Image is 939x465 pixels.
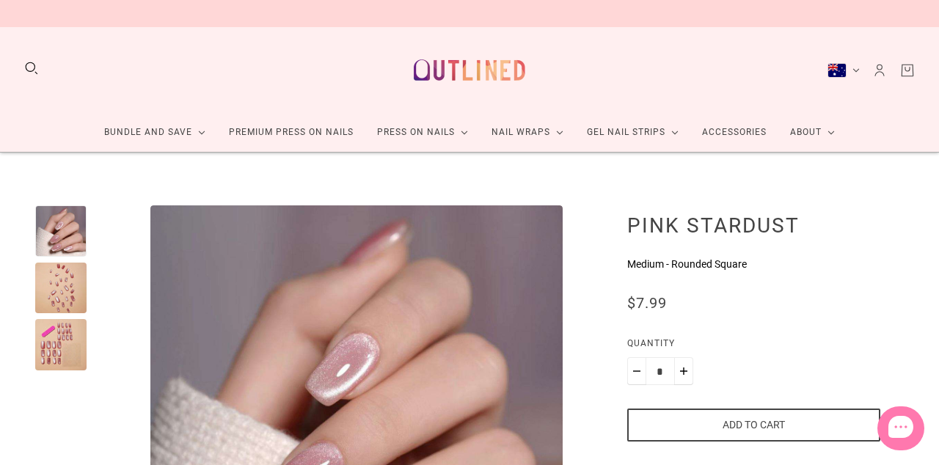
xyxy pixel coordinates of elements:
[827,63,860,78] button: Australia
[627,357,646,385] button: Minus
[690,113,778,152] a: Accessories
[365,113,480,152] a: Press On Nails
[217,113,365,152] a: Premium Press On Nails
[627,409,880,442] button: Add to cart
[627,257,880,272] p: Medium - Rounded Square
[627,336,880,357] label: Quantity
[92,113,217,152] a: Bundle and Save
[627,213,880,238] h1: Pink Stardust
[778,113,847,152] a: About
[480,113,575,152] a: Nail Wraps
[575,113,690,152] a: Gel Nail Strips
[899,62,916,78] a: Cart
[872,62,888,78] a: Account
[405,39,534,101] a: Outlined
[627,294,667,312] span: $7.99
[674,357,693,385] button: Plus
[23,60,40,76] button: Search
